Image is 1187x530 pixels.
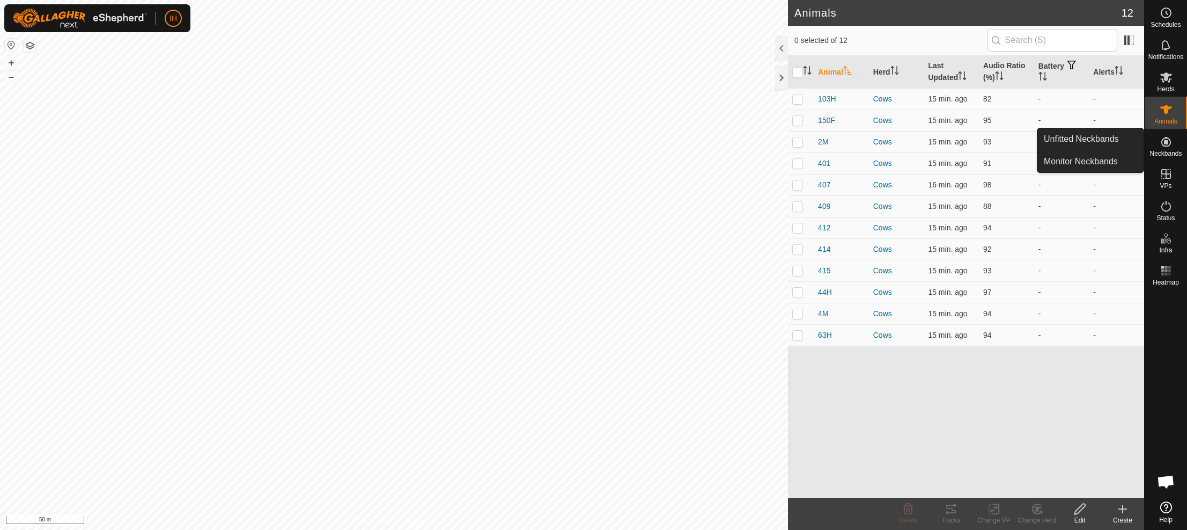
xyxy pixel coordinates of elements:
span: Aug 28, 2025, 10:06 AM [928,266,967,275]
span: Aug 28, 2025, 10:06 AM [928,245,967,253]
span: Aug 28, 2025, 10:06 AM [928,137,967,146]
span: 98 [983,180,992,189]
p-sorticon: Activate to sort [958,73,967,82]
div: Cows [873,308,920,320]
span: 88 [983,202,992,210]
td: - [1034,110,1089,131]
span: Aug 28, 2025, 10:06 AM [928,288,967,296]
span: Aug 28, 2025, 10:06 AM [928,180,967,189]
p-sorticon: Activate to sort [890,68,899,76]
p-sorticon: Activate to sort [843,68,852,76]
span: Aug 28, 2025, 10:06 AM [928,309,967,318]
button: – [5,70,18,83]
div: Cows [873,93,920,105]
div: Create [1101,516,1144,525]
td: - [1089,195,1144,217]
th: Animal [814,56,869,89]
span: 91 [983,159,992,168]
button: Map Layers [24,39,36,52]
div: Edit [1058,516,1101,525]
p-sorticon: Activate to sort [1038,74,1047,82]
span: IH [169,13,177,24]
span: 103H [818,93,836,105]
span: Delete [899,517,918,524]
span: 82 [983,95,992,103]
img: Gallagher Logo [13,9,147,28]
p-sorticon: Activate to sort [1115,68,1123,76]
th: Herd [869,56,924,89]
span: 150F [818,115,835,126]
a: Contact Us [404,516,436,526]
span: Status [1156,215,1175,221]
td: - [1089,174,1144,195]
span: 401 [818,158,830,169]
td: - [1034,88,1089,110]
button: + [5,56,18,69]
div: Cows [873,115,920,126]
span: 94 [983,309,992,318]
div: Change Herd [1015,516,1058,525]
span: Neckbands [1149,150,1182,157]
th: Battery [1034,56,1089,89]
span: Help [1159,517,1173,523]
th: Last Updated [924,56,979,89]
span: 93 [983,266,992,275]
td: - [1089,217,1144,238]
th: Audio Ratio (%) [979,56,1034,89]
span: Animals [1154,118,1177,125]
td: - [1034,131,1089,153]
span: Heatmap [1153,279,1179,286]
span: Notifications [1148,54,1183,60]
span: 412 [818,222,830,234]
div: Tracks [930,516,972,525]
span: Schedules [1151,21,1181,28]
span: 0 selected of 12 [794,35,987,46]
span: Aug 28, 2025, 10:06 AM [928,331,967,339]
span: Monitor Neckbands [1044,155,1118,168]
span: 94 [983,223,992,232]
div: Cows [873,222,920,234]
a: Monitor Neckbands [1037,151,1144,172]
span: Aug 28, 2025, 10:07 AM [928,223,967,232]
span: Unfitted Neckbands [1044,133,1119,146]
td: - [1089,303,1144,324]
span: 97 [983,288,992,296]
td: - [1034,238,1089,260]
div: Change VP [972,516,1015,525]
td: - [1034,153,1089,174]
td: - [1089,260,1144,281]
div: Cows [873,244,920,255]
td: - [1034,174,1089,195]
th: Alerts [1089,56,1144,89]
td: - [1089,238,1144,260]
span: 415 [818,265,830,277]
span: Aug 28, 2025, 10:06 AM [928,116,967,125]
td: - [1034,303,1089,324]
span: Infra [1159,247,1172,253]
td: - [1034,324,1089,346]
a: Privacy Policy [352,516,392,526]
span: VPs [1160,183,1171,189]
div: Cows [873,330,920,341]
span: Aug 28, 2025, 10:06 AM [928,159,967,168]
span: 93 [983,137,992,146]
span: 407 [818,179,830,191]
li: Unfitted Neckbands [1037,128,1144,150]
div: Cows [873,287,920,298]
td: - [1089,324,1144,346]
td: - [1089,110,1144,131]
p-sorticon: Activate to sort [995,73,1004,82]
span: Aug 28, 2025, 10:06 AM [928,202,967,210]
span: 63H [818,330,832,341]
span: 2M [818,136,828,148]
p-sorticon: Activate to sort [803,68,812,76]
div: Cows [873,136,920,148]
span: 95 [983,116,992,125]
td: - [1034,260,1089,281]
div: Cows [873,265,920,277]
span: 414 [818,244,830,255]
td: - [1034,217,1089,238]
div: Cows [873,201,920,212]
a: Help [1145,497,1187,527]
span: 92 [983,245,992,253]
